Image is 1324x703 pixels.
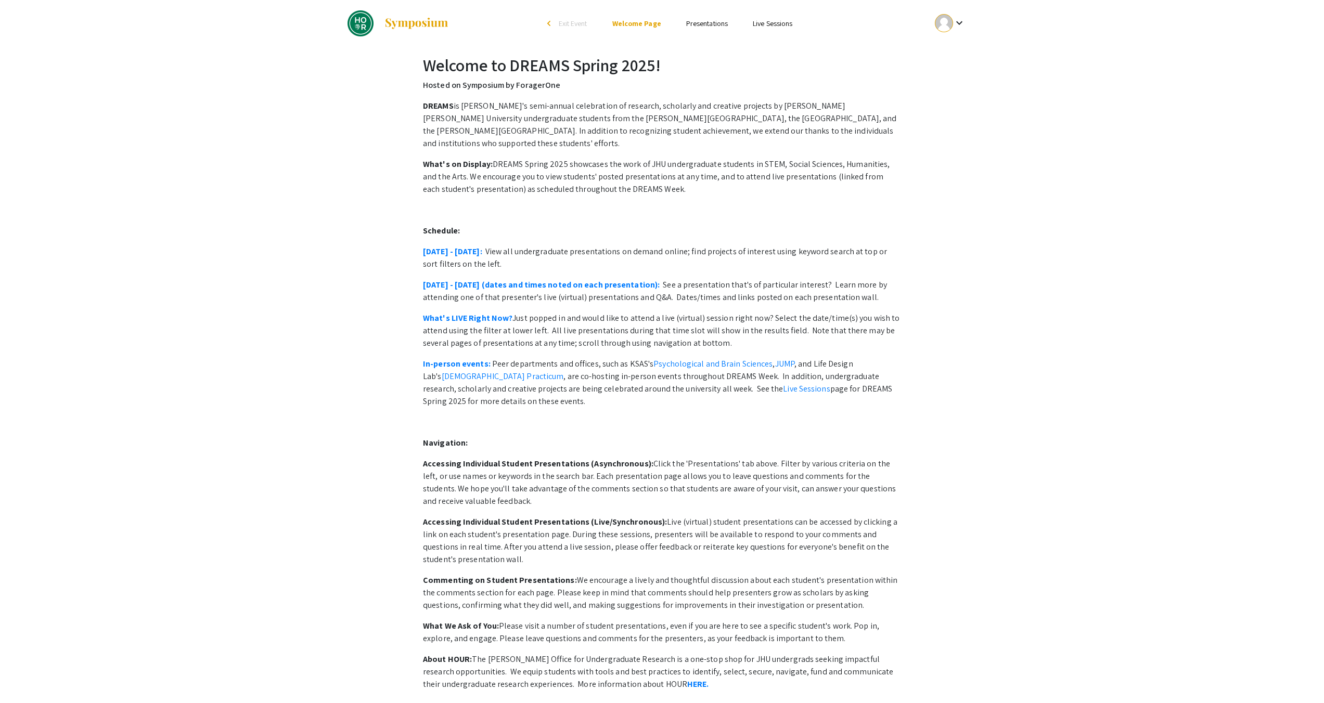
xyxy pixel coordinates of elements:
[423,654,472,665] strong: About HOUR:
[423,312,901,349] p: Just popped in and would like to attend a live (virtual) session right now? Select the date/time(...
[423,313,512,323] a: What's LIVE Right Now?
[775,358,794,369] a: JUMP
[423,516,667,527] strong: Accessing Individual Student Presentations (Live/Synchronous):
[753,19,792,28] a: Live Sessions
[423,358,491,369] a: In-person events:
[423,458,653,469] strong: Accessing Individual Student Presentations (Asynchronous):
[653,358,773,369] a: Psychological and Brain Sciences
[423,575,577,585] strong: Commenting on Student Presentations:
[423,79,901,92] p: Hosted on Symposium by ForagerOne
[348,10,449,36] a: DREAMS Spring 2025
[423,574,901,611] p: We encourage a lively and thoughtful discussion about each student's presentation within the comm...
[423,245,901,270] p: View all undergraduate presentations on demand online; find projects of interest using keyword se...
[348,10,374,36] img: DREAMS Spring 2025
[559,19,587,28] span: Exit Event
[423,225,460,236] strong: Schedule:
[423,653,901,691] p: The [PERSON_NAME] Office for Undergraduate Research is a one-stop shop for JHU undergrads seeking...
[686,19,728,28] a: Presentations
[423,458,901,507] p: Click the 'Presentations' tab above. Filter by various criteria on the left, or use names or keyw...
[423,55,901,75] h2: Welcome to DREAMS Spring 2025!
[423,358,901,408] p: Peer departments and offices, such as KSAS's , , and Life Design Lab's , are co-hosting in-person...
[423,158,901,196] p: DREAMS Spring 2025 showcases the work of JHU undergraduate students in STEM, Social Sciences, Hum...
[423,100,901,150] p: is [PERSON_NAME]'s semi-annual celebration of research, scholarly and creative projects by [PERSO...
[423,516,901,566] p: Live (virtual) student presentations can be accessed by clicking a link on each student's present...
[423,246,482,257] a: [DATE] - [DATE]:
[423,279,901,304] p: See a presentation that's of particular interest? Learn more by attending one of that presenter's...
[384,17,449,30] img: Symposium by ForagerOne
[423,100,454,111] strong: DREAMS
[687,679,709,689] a: HERE.
[953,17,966,29] mat-icon: Expand account dropdown
[423,437,468,448] strong: Navigation:
[423,620,499,631] strong: What We Ask of You:
[423,159,493,170] strong: What's on Display:
[8,656,44,695] iframe: Chat
[442,371,564,382] a: [DEMOGRAPHIC_DATA] Practicum
[423,620,901,645] p: Please visit a number of student presentations, even if you are here to see a specific student's ...
[783,383,830,394] a: Live Sessions
[547,20,554,27] div: arrow_back_ios
[423,279,660,290] a: [DATE] - [DATE] (dates and times noted on each presentation):
[924,11,976,35] button: Expand account dropdown
[612,19,661,28] a: Welcome Page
